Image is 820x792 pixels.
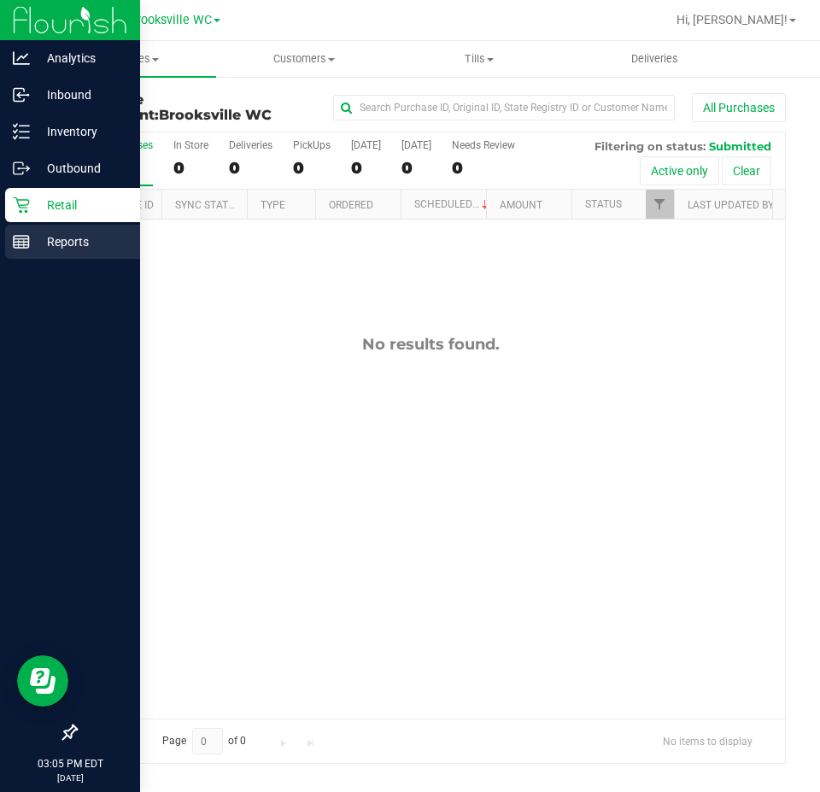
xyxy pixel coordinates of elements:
inline-svg: Retail [13,197,30,214]
p: Reports [30,232,132,252]
inline-svg: Analytics [13,50,30,67]
span: Brooksville WC [129,13,212,27]
a: Filter [646,190,674,219]
div: Deliveries [229,139,272,151]
p: Inbound [30,85,132,105]
span: Filtering on status: [594,139,706,153]
a: Customers [216,41,391,77]
button: All Purchases [692,93,786,122]
a: Last Updated By [688,199,774,211]
inline-svg: Outbound [13,160,30,177]
p: 03:05 PM EDT [8,756,132,771]
button: Clear [722,156,771,185]
span: Deliveries [608,51,701,67]
span: Tills [392,51,565,67]
div: Needs Review [452,139,515,151]
div: 0 [173,158,208,178]
div: 0 [401,158,431,178]
div: In Store [173,139,208,151]
inline-svg: Reports [13,233,30,250]
div: 0 [452,158,515,178]
inline-svg: Inbound [13,86,30,103]
a: Status [585,198,622,210]
a: Tills [391,41,566,77]
div: 0 [351,158,381,178]
span: No items to display [649,728,766,754]
div: 0 [293,158,331,178]
span: Customers [217,51,390,67]
div: PickUps [293,139,331,151]
button: Active only [640,156,719,185]
p: Inventory [30,121,132,142]
a: Ordered [329,199,373,211]
a: Sync Status [175,199,241,211]
div: No results found. [76,335,785,354]
span: Submitted [709,139,771,153]
a: Amount [500,199,542,211]
span: Hi, [PERSON_NAME]! [676,13,788,26]
h3: Purchase Fulfillment: [75,92,312,122]
p: Outbound [30,158,132,179]
a: Type [261,199,285,211]
p: [DATE] [8,771,132,784]
div: 0 [229,158,272,178]
input: Search Purchase ID, Original ID, State Registry ID or Customer Name... [333,95,675,120]
span: Page of 0 [148,728,261,754]
a: Deliveries [567,41,742,77]
p: Analytics [30,48,132,68]
inline-svg: Inventory [13,123,30,140]
p: Retail [30,195,132,215]
div: [DATE] [401,139,431,151]
span: Brooksville WC [159,107,272,123]
iframe: Resource center [17,655,68,707]
div: [DATE] [351,139,381,151]
a: Scheduled [414,198,492,210]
